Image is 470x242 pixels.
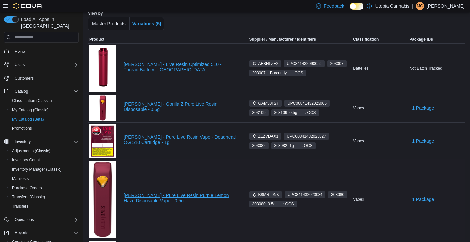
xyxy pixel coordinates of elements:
[9,175,79,183] span: Manifests
[9,175,31,183] a: Manifests
[7,105,81,115] button: My Catalog (Classic)
[1,87,81,96] button: Catalog
[252,70,303,76] span: 203007__Burgundy__ : OCS
[124,62,237,72] a: [PERSON_NAME] - Live Resin Optimized 510 - Thread Battery - [GEOGRAPHIC_DATA]
[252,192,279,198] span: B8MRL0NK
[89,37,104,42] span: Product
[12,98,52,103] span: Classification (Classic)
[284,133,329,140] span: UPC00841432023027
[249,100,282,107] span: GAM50F2Y
[89,45,116,92] img: Lord Jones - Live Resin Optimized 510 - Thread Battery - Burgundy
[9,124,79,132] span: Promotions
[12,167,62,172] span: Inventory Manager (Classic)
[7,156,81,165] button: Inventory Count
[12,138,79,146] span: Inventory
[9,156,43,164] a: Inventory Count
[1,228,81,237] button: Reports
[352,137,408,145] div: Vapes
[287,100,327,106] span: UPC 00841432023065
[284,60,324,67] span: UPC841432090050
[130,17,164,30] button: Variations (5)
[240,37,316,42] span: Supplier / Manufacturer / Identifiers
[12,148,50,154] span: Adjustments (Classic)
[12,229,31,237] button: Reports
[331,192,344,198] span: 303080
[15,139,31,144] span: Inventory
[412,138,434,144] span: 1 Package
[409,193,437,206] button: 1 Package
[353,37,379,42] span: Classification
[324,3,344,9] span: Feedback
[12,216,37,224] button: Operations
[249,109,269,116] span: 303109
[9,97,55,105] a: Classification (Classic)
[285,191,325,198] span: UPC841432023034
[9,184,79,192] span: Purchase Orders
[7,202,81,211] button: Transfers
[124,101,237,112] a: [PERSON_NAME] - Gorilla Z Pure Live Resin Disposable - 0.5g
[12,87,31,95] button: Catalog
[249,191,282,198] span: B8MRL0NK
[9,202,31,210] a: Transfers
[9,97,79,105] span: Classification (Classic)
[12,61,79,69] span: Users
[12,61,27,69] button: Users
[12,138,33,146] button: Inventory
[252,61,278,67] span: AFBHLZE2
[284,100,330,107] span: UPC00841432023065
[9,106,51,114] a: My Catalog (Classic)
[249,142,269,149] span: 303082
[124,193,237,203] a: [PERSON_NAME] - Pure Live Resin Purple Lemon Haze Disposable Vape - 0.5g
[409,101,437,115] button: 1 Package
[9,193,48,201] a: Transfers (Classic)
[88,17,130,30] button: Master Products
[12,126,32,131] span: Promotions
[12,204,28,209] span: Transfers
[1,137,81,146] button: Inventory
[19,16,79,29] span: Load All Apps in [GEOGRAPHIC_DATA]
[89,95,116,121] img: Lord Jones - Gorilla Z Pure Live Resin Disposable - 0.5g
[352,104,408,112] div: Vapes
[9,147,53,155] a: Adjustments (Classic)
[1,215,81,224] button: Operations
[252,110,266,116] span: 303109
[328,191,347,198] span: 303080
[88,11,103,16] label: View by
[13,3,43,9] img: Cova
[416,2,424,10] div: Madison Goldstein
[271,142,316,149] span: 303082_1g___ : OCS
[92,21,126,26] span: Master Products
[12,74,79,82] span: Customers
[7,146,81,156] button: Adjustments (Classic)
[9,202,79,210] span: Transfers
[408,64,465,72] div: Not Batch Tracked
[274,143,313,149] span: 303082_1g___ : OCS
[12,107,49,113] span: My Catalog (Classic)
[249,37,316,42] div: Supplier / Manufacturer / Identifiers
[12,176,29,181] span: Manifests
[7,183,81,192] button: Purchase Orders
[375,2,410,10] p: Utopia Cannabis
[9,165,79,173] span: Inventory Manager (Classic)
[9,156,79,164] span: Inventory Count
[15,217,34,222] span: Operations
[327,60,347,67] span: 203007
[1,73,81,83] button: Customers
[252,201,294,207] span: 303080_0.5g___ : OCS
[12,194,45,200] span: Transfers (Classic)
[249,70,306,76] span: 203007__Burgundy__ : OCS
[7,115,81,124] button: My Catalog (Beta)
[409,37,433,42] span: Package IDs
[417,2,423,10] span: MG
[409,134,437,148] button: 1 Package
[9,147,79,155] span: Adjustments (Classic)
[1,47,81,56] button: Home
[7,174,81,183] button: Manifests
[7,96,81,105] button: Classification (Classic)
[352,64,408,72] div: Batteries
[252,100,279,106] span: GAM50F2Y
[7,165,81,174] button: Inventory Manager (Classic)
[412,2,413,10] p: |
[252,133,278,139] span: Z1ZVDAX1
